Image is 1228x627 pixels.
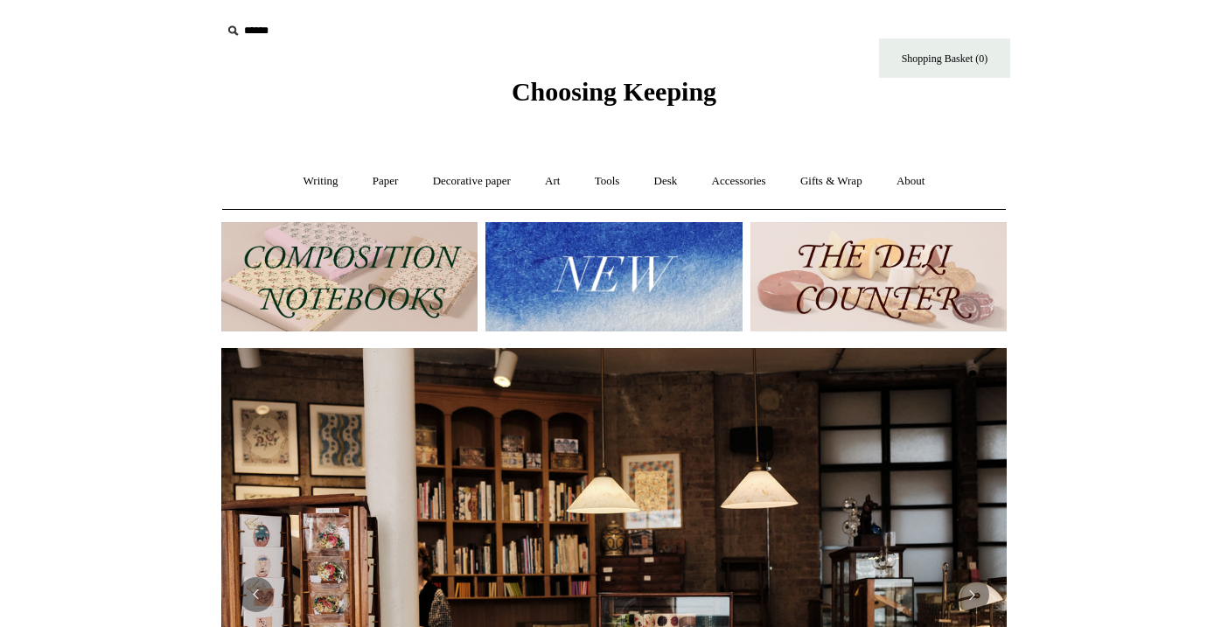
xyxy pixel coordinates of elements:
[785,158,878,205] a: Gifts & Wrap
[879,38,1010,78] a: Shopping Basket (0)
[638,158,694,205] a: Desk
[288,158,354,205] a: Writing
[750,222,1007,331] img: The Deli Counter
[512,77,716,106] span: Choosing Keeping
[239,577,274,612] button: Previous
[696,158,782,205] a: Accessories
[579,158,636,205] a: Tools
[485,222,742,331] img: New.jpg__PID:f73bdf93-380a-4a35-bcfe-7823039498e1
[881,158,941,205] a: About
[417,158,527,205] a: Decorative paper
[221,222,478,331] img: 202302 Composition ledgers.jpg__PID:69722ee6-fa44-49dd-a067-31375e5d54ec
[954,577,989,612] button: Next
[357,158,415,205] a: Paper
[512,91,716,103] a: Choosing Keeping
[529,158,576,205] a: Art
